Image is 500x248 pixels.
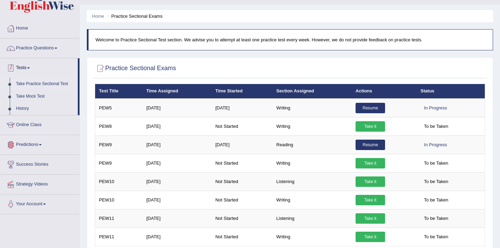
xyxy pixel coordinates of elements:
th: Time Started [211,84,273,99]
th: Status [417,84,485,99]
td: [DATE] [142,99,211,117]
span: To be Taken [420,121,452,132]
td: [DATE] [142,117,211,135]
th: Time Assigned [142,84,211,99]
td: [DATE] [142,172,211,191]
th: Test Title [95,84,143,99]
a: Resume [356,103,385,113]
th: Section Assigned [273,84,352,99]
td: Not Started [211,154,273,172]
td: PEW10 [95,172,143,191]
div: In Progress [420,140,450,150]
td: [DATE] [142,209,211,228]
td: Writing [273,154,352,172]
a: Take it [356,195,385,205]
a: Success Stories [0,155,80,172]
a: Home [92,14,104,19]
td: Not Started [211,191,273,209]
td: [DATE] [142,228,211,246]
span: To be Taken [420,195,452,205]
td: PEW5 [95,99,143,117]
a: Predictions [0,135,80,152]
span: To be Taken [420,176,452,187]
div: In Progress [420,103,450,113]
span: To be Taken [420,213,452,224]
a: Strategy Videos [0,175,80,192]
td: Listening [273,172,352,191]
a: Take it [356,213,385,224]
td: PEW11 [95,228,143,246]
td: Not Started [211,228,273,246]
td: [DATE] [142,191,211,209]
p: Welcome to Practice Sectional Test section. We advise you to attempt at least one practice test e... [95,36,486,43]
td: Writing [273,191,352,209]
a: Take it [356,158,385,168]
span: To be Taken [420,232,452,242]
a: Online Class [0,115,80,133]
td: [DATE] [142,135,211,154]
td: PEW9 [95,154,143,172]
a: Take Mock Test [13,90,78,103]
td: PEW8 [95,117,143,135]
td: Listening [273,209,352,228]
a: Take Practice Sectional Test [13,78,78,90]
li: Practice Sectional Exams [105,13,162,19]
td: Reading [273,135,352,154]
a: Tests [0,58,78,76]
a: Your Account [0,195,80,212]
td: PEW9 [95,135,143,154]
td: PEW10 [95,191,143,209]
span: To be Taken [420,158,452,168]
a: Practice Questions [0,39,80,56]
td: [DATE] [211,135,273,154]
td: Not Started [211,172,273,191]
a: Resume [356,140,385,150]
a: Home [0,19,80,36]
td: Writing [273,99,352,117]
td: Writing [273,228,352,246]
td: Not Started [211,209,273,228]
td: Writing [273,117,352,135]
th: Actions [352,84,417,99]
td: [DATE] [142,154,211,172]
a: Take it [356,232,385,242]
td: Not Started [211,117,273,135]
a: Take it [356,121,385,132]
a: History [13,102,78,115]
h2: Practice Sectional Exams [95,63,176,74]
td: PEW11 [95,209,143,228]
a: Take it [356,176,385,187]
td: [DATE] [211,99,273,117]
